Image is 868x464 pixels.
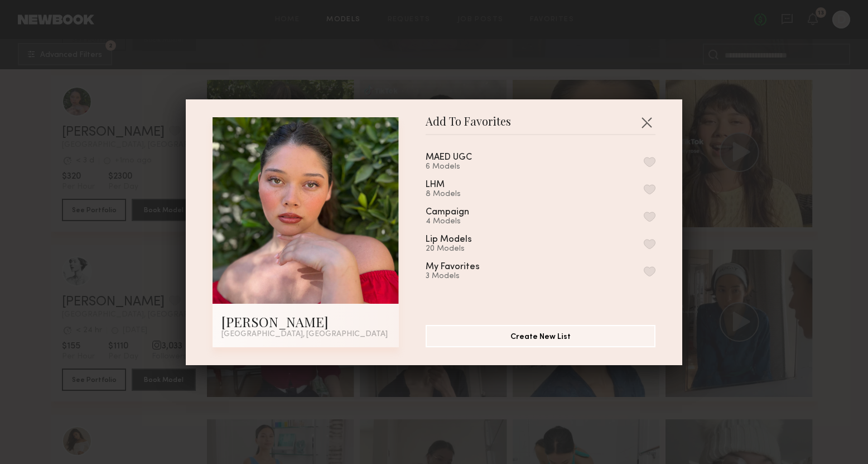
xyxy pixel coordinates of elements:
[426,117,511,134] span: Add To Favorites
[426,262,480,272] div: My Favorites
[426,153,472,162] div: MAED UGC
[221,313,390,331] div: [PERSON_NAME]
[426,272,507,281] div: 3 Models
[426,180,445,190] div: LHM
[221,331,390,338] div: [GEOGRAPHIC_DATA], [GEOGRAPHIC_DATA]
[426,217,496,226] div: 4 Models
[426,190,471,199] div: 8 Models
[426,325,655,347] button: Create New List
[426,245,499,253] div: 20 Models
[426,235,472,245] div: Lip Models
[638,113,655,131] button: Close
[426,208,469,217] div: Campaign
[426,162,499,171] div: 6 Models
